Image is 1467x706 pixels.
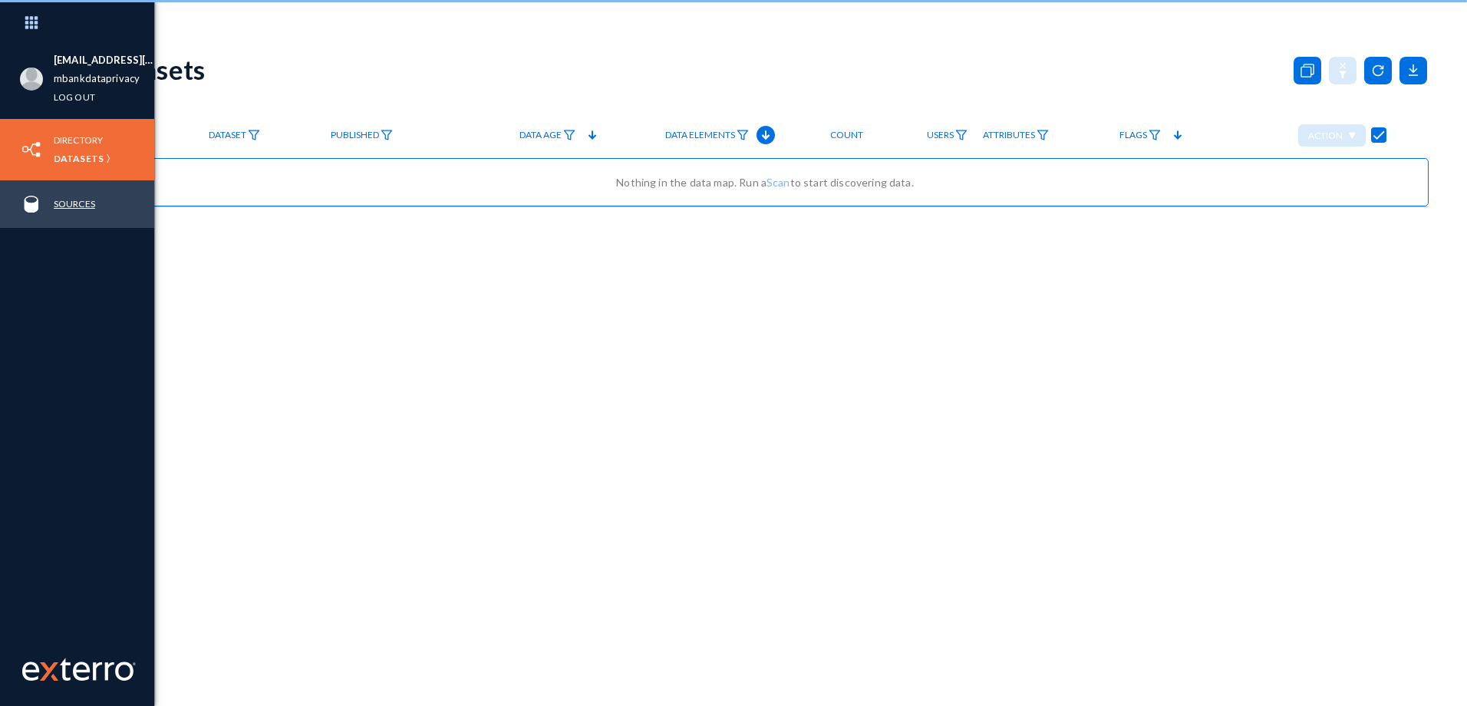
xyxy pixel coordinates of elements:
[519,130,562,140] span: Data Age
[512,122,583,149] a: Data Age
[1119,130,1147,140] span: Flags
[919,122,975,149] a: Users
[1149,130,1161,140] img: icon-filter.svg
[54,51,154,70] li: [EMAIL_ADDRESS][DOMAIN_NAME]
[20,138,43,161] img: icon-inventory.svg
[1037,130,1049,140] img: icon-filter.svg
[209,130,246,140] span: Dataset
[54,88,95,106] a: Log out
[983,130,1035,140] span: Attributes
[658,122,757,149] a: Data Elements
[54,70,140,87] a: mbankdataprivacy
[201,122,268,149] a: Dataset
[563,130,575,140] img: icon-filter.svg
[1112,122,1169,149] a: Flags
[766,176,790,189] a: Scan
[8,6,54,39] img: app launcher
[54,131,103,149] a: Directory
[20,193,43,216] img: icon-sources.svg
[381,130,393,140] img: icon-filter.svg
[323,122,401,149] a: Published
[331,130,379,140] span: Published
[117,174,1413,190] div: Nothing in the data map. Run a to start discovering data.
[665,130,735,140] span: Data Elements
[54,195,95,213] a: Sources
[830,130,863,140] span: Count
[22,658,136,681] img: exterro-work-mark.svg
[975,122,1057,149] a: Attributes
[40,662,58,681] img: exterro-logo.svg
[54,150,104,167] a: Datasets
[927,130,954,140] span: Users
[737,130,749,140] img: icon-filter.svg
[248,130,260,140] img: icon-filter.svg
[955,130,968,140] img: icon-filter.svg
[20,68,43,91] img: blank-profile-picture.png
